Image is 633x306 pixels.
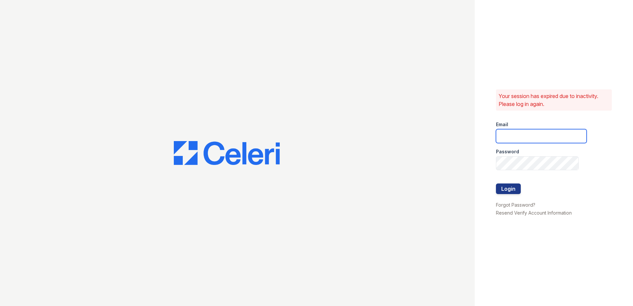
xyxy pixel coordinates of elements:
a: Resend Verify Account Information [496,210,572,216]
button: Login [496,183,521,194]
label: Password [496,148,519,155]
img: CE_Logo_Blue-a8612792a0a2168367f1c8372b55b34899dd931a85d93a1a3d3e32e68fde9ad4.png [174,141,280,165]
label: Email [496,121,508,128]
a: Forgot Password? [496,202,535,208]
p: Your session has expired due to inactivity. Please log in again. [499,92,609,108]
